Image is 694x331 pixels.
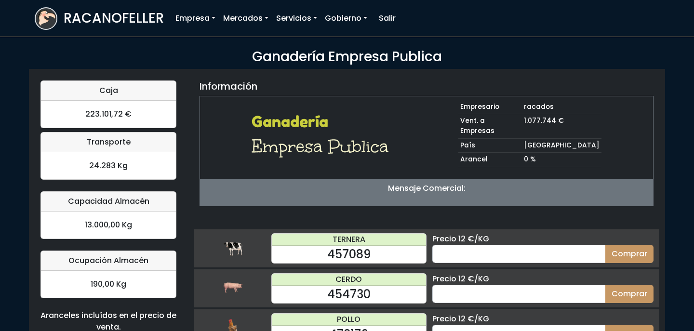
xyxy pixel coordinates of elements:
[272,9,321,28] a: Servicios
[522,100,601,114] td: racados
[64,10,164,26] h3: RACANOFELLER
[35,49,659,65] h3: Ganadería Empresa Publica
[458,153,522,167] td: Arancel
[223,238,242,258] img: ternera.png
[172,9,219,28] a: Empresa
[41,212,176,238] div: 13.000,00 Kg
[41,251,176,271] div: Ocupación Almacén
[223,278,242,298] img: cerdo.png
[432,273,654,285] div: Precio 12 €/KG
[200,80,257,92] h5: Información
[41,101,176,128] div: 223.101,72 €
[432,313,654,325] div: Precio 12 €/KG
[272,234,426,246] div: TERNERA
[272,274,426,286] div: CERDO
[605,245,654,263] button: Comprar
[272,246,426,263] div: 457089
[41,192,176,212] div: Capacidad Almacén
[35,5,164,32] a: RACANOFELLER
[458,114,522,138] td: Vent. a Empresas
[605,285,654,303] button: Comprar
[272,286,426,303] div: 454730
[252,113,395,131] h2: Ganadería
[252,135,395,158] h1: Empresa Publica
[432,233,654,245] div: Precio 12 €/KG
[41,152,176,179] div: 24.283 Kg
[41,132,176,152] div: Transporte
[321,9,371,28] a: Gobierno
[41,271,176,298] div: 190,00 Kg
[41,81,176,101] div: Caja
[522,153,601,167] td: 0 %
[375,9,400,28] a: Salir
[36,8,56,26] img: logoracarojo.png
[522,114,601,138] td: 1.077.744 €
[458,138,522,153] td: País
[219,9,272,28] a: Mercados
[522,138,601,153] td: [GEOGRAPHIC_DATA]
[458,100,522,114] td: Empresario
[200,183,653,194] p: Mensaje Comercial:
[272,314,426,326] div: POLLO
